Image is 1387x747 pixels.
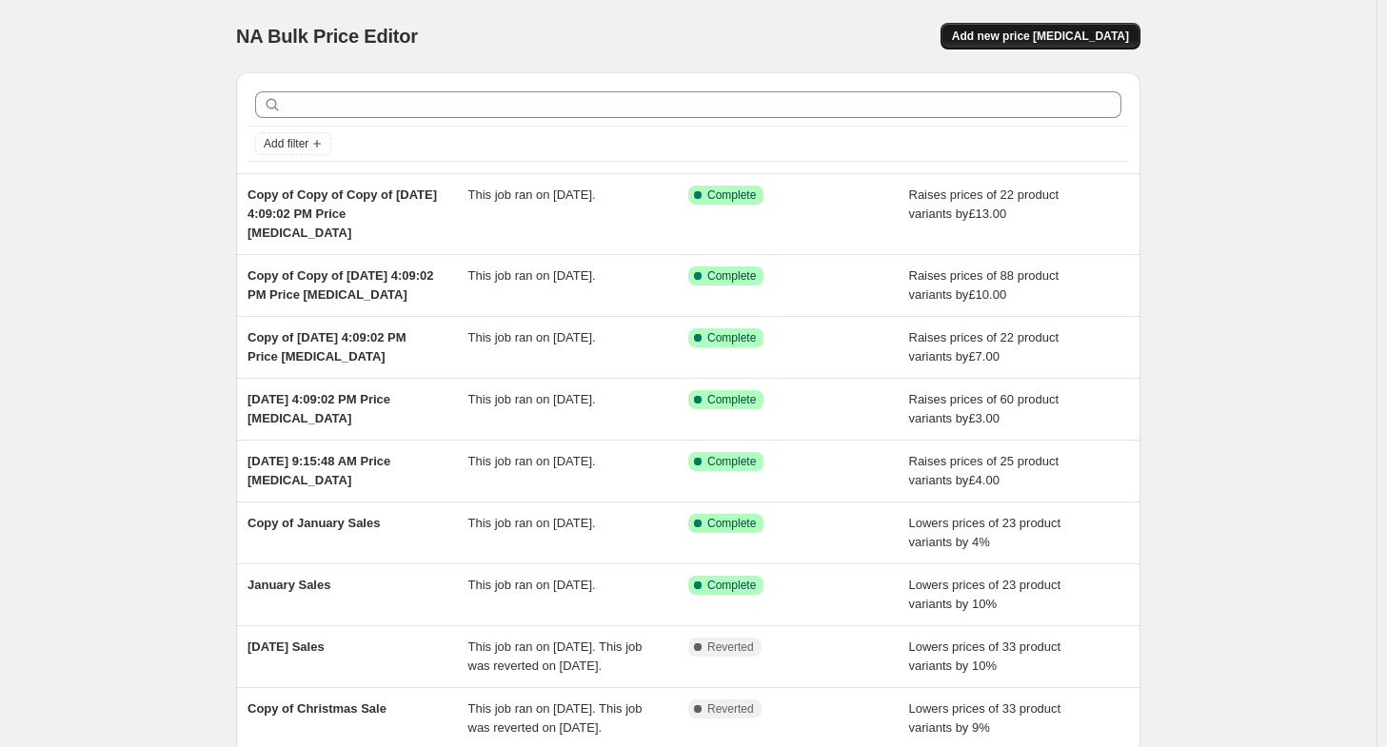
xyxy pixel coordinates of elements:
[248,392,390,425] span: [DATE] 4:09:02 PM Price [MEDICAL_DATA]
[952,29,1129,44] span: Add new price [MEDICAL_DATA]
[248,454,390,487] span: [DATE] 9:15:48 AM Price [MEDICAL_DATA]
[968,349,1000,364] span: £7.00
[707,187,756,203] span: Complete
[468,454,596,468] span: This job ran on [DATE].
[248,268,434,302] span: Copy of Copy of [DATE] 4:09:02 PM Price [MEDICAL_DATA]
[909,392,1060,425] span: Raises prices of 60 product variants by
[248,578,330,592] span: January Sales
[909,578,1061,611] span: Lowers prices of 23 product variants by 10%
[255,132,331,155] button: Add filter
[909,330,1060,364] span: Raises prices of 22 product variants by
[707,392,756,407] span: Complete
[968,287,1006,302] span: £10.00
[909,454,1060,487] span: Raises prices of 25 product variants by
[468,578,596,592] span: This job ran on [DATE].
[941,23,1140,49] button: Add new price [MEDICAL_DATA]
[707,639,754,655] span: Reverted
[909,701,1061,735] span: Lowers prices of 33 product variants by 9%
[968,206,1006,221] span: £13.00
[236,26,418,47] span: NA Bulk Price Editor
[968,411,1000,425] span: £3.00
[909,187,1060,221] span: Raises prices of 22 product variants by
[248,639,325,654] span: [DATE] Sales
[468,268,596,283] span: This job ran on [DATE].
[968,473,1000,487] span: £4.00
[707,516,756,531] span: Complete
[707,268,756,284] span: Complete
[468,392,596,406] span: This job ran on [DATE].
[468,516,596,530] span: This job ran on [DATE].
[707,454,756,469] span: Complete
[248,701,386,716] span: Copy of Christmas Sale
[248,516,380,530] span: Copy of January Sales
[468,330,596,344] span: This job ran on [DATE].
[264,136,308,151] span: Add filter
[707,578,756,593] span: Complete
[468,187,596,202] span: This job ran on [DATE].
[707,701,754,717] span: Reverted
[707,330,756,345] span: Complete
[909,639,1061,673] span: Lowers prices of 33 product variants by 10%
[248,187,437,240] span: Copy of Copy of Copy of [DATE] 4:09:02 PM Price [MEDICAL_DATA]
[248,330,406,364] span: Copy of [DATE] 4:09:02 PM Price [MEDICAL_DATA]
[909,516,1061,549] span: Lowers prices of 23 product variants by 4%
[909,268,1060,302] span: Raises prices of 88 product variants by
[468,639,643,673] span: This job ran on [DATE]. This job was reverted on [DATE].
[468,701,643,735] span: This job ran on [DATE]. This job was reverted on [DATE].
